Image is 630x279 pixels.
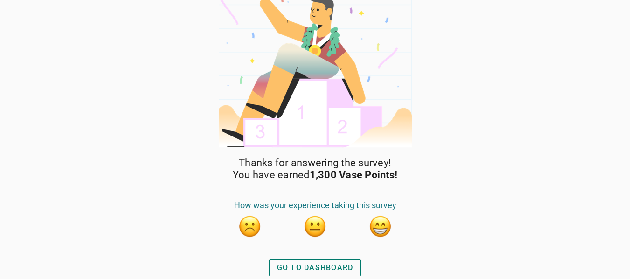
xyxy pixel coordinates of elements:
span: You have earned [233,169,397,181]
div: How was your experience taking this survey [217,200,413,215]
strong: 1,300 Vase Points! [310,169,398,181]
button: GO TO DASHBOARD [269,259,361,276]
span: Thanks for answering the survey! [239,157,391,169]
div: GO TO DASHBOARD [277,262,353,273]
